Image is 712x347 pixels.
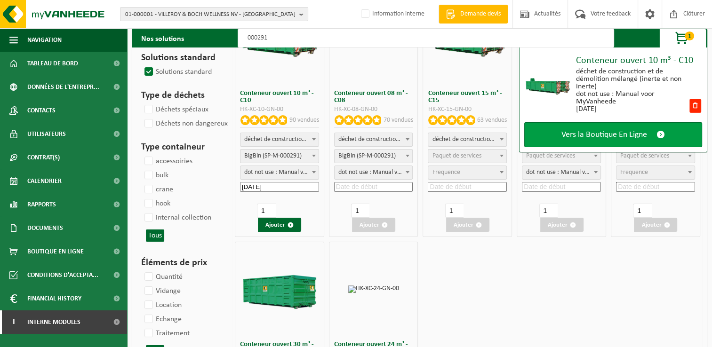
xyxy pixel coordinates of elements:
span: déchet de construction et de démolition mélangé (inerte et non inerte) [240,133,319,146]
label: Déchets spéciaux [143,103,208,117]
span: Contrat(s) [27,146,60,169]
span: Contacts [27,99,56,122]
input: Chercher [238,29,614,47]
span: Documents [27,216,63,240]
label: Vidange [143,284,181,298]
h3: Type de déchets [141,88,218,103]
button: Ajouter [258,218,301,232]
h3: Conteneur ouvert 08 m³ - C08 [334,90,413,104]
input: 1 [351,204,369,218]
a: Vers la Boutique En Ligne [524,122,702,147]
button: 1 [659,29,706,47]
span: Boutique en ligne [27,240,84,263]
button: Tous [146,229,164,242]
p: 63 vendues [477,115,507,125]
span: Paquet de services [432,152,481,159]
span: BigBin (SP-M-000291) [240,150,319,163]
label: Information interne [359,7,424,21]
span: Calendrier [27,169,62,193]
span: dot not use : Manual voor MyVanheede [522,166,601,180]
input: Date de début [428,182,507,192]
img: HK-XC-30-GN-00 [240,269,320,309]
span: Demande devis [458,9,503,19]
input: Date de début [522,182,601,192]
span: Interne modules [27,310,80,334]
button: Ajouter [540,218,584,232]
h3: Éléments de prix [141,256,218,270]
img: HK-XC-24-GN-00 [348,285,399,293]
button: 01-000001 - VILLEROY & BOCH WELLNESS NV - [GEOGRAPHIC_DATA] [120,7,308,21]
span: déchet de construction et de démolition mélangé (inerte et non inerte) [428,133,507,147]
label: Traitement [143,326,190,340]
input: 1 [539,204,558,218]
a: Demande devis [439,5,508,24]
label: Echange [143,312,182,326]
span: Navigation [27,28,62,52]
div: [DATE] [576,105,688,113]
h3: Type containeur [141,140,218,154]
input: Date de début [334,182,413,192]
div: HK-XC-10-GN-00 [240,106,319,113]
span: dot not use : Manual voor MyVanheede [335,166,413,179]
span: Frequence [432,169,460,176]
input: 1 [445,204,464,218]
label: Location [143,298,182,312]
p: 70 vendues [383,115,413,125]
span: I [9,310,18,334]
span: dot not use : Manual voor MyVanheede [240,166,319,180]
img: HK-XC-10-GN-00 [524,72,571,95]
label: Quantité [143,270,183,284]
span: 1 [685,32,694,40]
span: Conditions d'accepta... [27,263,98,287]
span: dot not use : Manual voor MyVanheede [240,166,319,179]
input: 1 [633,204,651,218]
span: Rapports [27,193,56,216]
span: dot not use : Manual voor MyVanheede [522,166,600,179]
div: Conteneur ouvert 10 m³ - C10 [576,56,702,65]
input: Date de début [240,182,319,192]
span: déchet de construction et de démolition mélangé (inerte et non inerte) [240,133,319,147]
span: déchet de construction et de démolition mélangé (inerte et non inerte) [428,133,506,146]
div: déchet de construction et de démolition mélangé (inerte et non inerte) [576,68,688,90]
button: Ajouter [446,218,489,232]
label: Déchets non dangereux [143,117,228,131]
h3: Conteneur ouvert 10 m³ - C10 [240,90,319,104]
p: 90 vendues [289,115,319,125]
div: dot not use : Manual voor MyVanheede [576,90,688,105]
label: hook [143,197,170,211]
span: 01-000001 - VILLEROY & BOCH WELLNESS NV - [GEOGRAPHIC_DATA] [125,8,296,22]
h3: Conteneur ouvert 15 m³ - C15 [428,90,507,104]
span: Tableau de bord [27,52,78,75]
input: 1 [257,204,275,218]
span: Données de l'entrepr... [27,75,99,99]
label: Solutions standard [143,65,212,79]
input: Date de début [616,182,695,192]
span: Utilisateurs [27,122,66,146]
label: accessoiries [143,154,192,168]
span: Vers la Boutique En Ligne [561,130,647,140]
h2: Nos solutions [132,29,193,47]
div: HK-XC-08-GN-00 [334,106,413,113]
label: bulk [143,168,168,182]
span: Financial History [27,287,81,310]
button: Ajouter [634,218,677,232]
span: déchet de construction et de démolition mélangé (inerte et non inerte) [334,133,413,147]
label: internal collection [143,211,211,225]
label: crane [143,182,173,197]
div: HK-XC-15-GN-00 [428,106,507,113]
span: BigBin (SP-M-000291) [335,150,413,163]
span: Frequence [620,169,648,176]
span: BigBin (SP-M-000291) [334,149,413,163]
span: Paquet de services [620,152,669,159]
span: déchet de construction et de démolition mélangé (inerte et non inerte) [335,133,413,146]
span: Paquet de services [526,152,575,159]
span: dot not use : Manual voor MyVanheede [334,166,413,180]
span: BigBin (SP-M-000291) [240,149,319,163]
h3: Solutions standard [141,51,218,65]
button: Ajouter [352,218,395,232]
